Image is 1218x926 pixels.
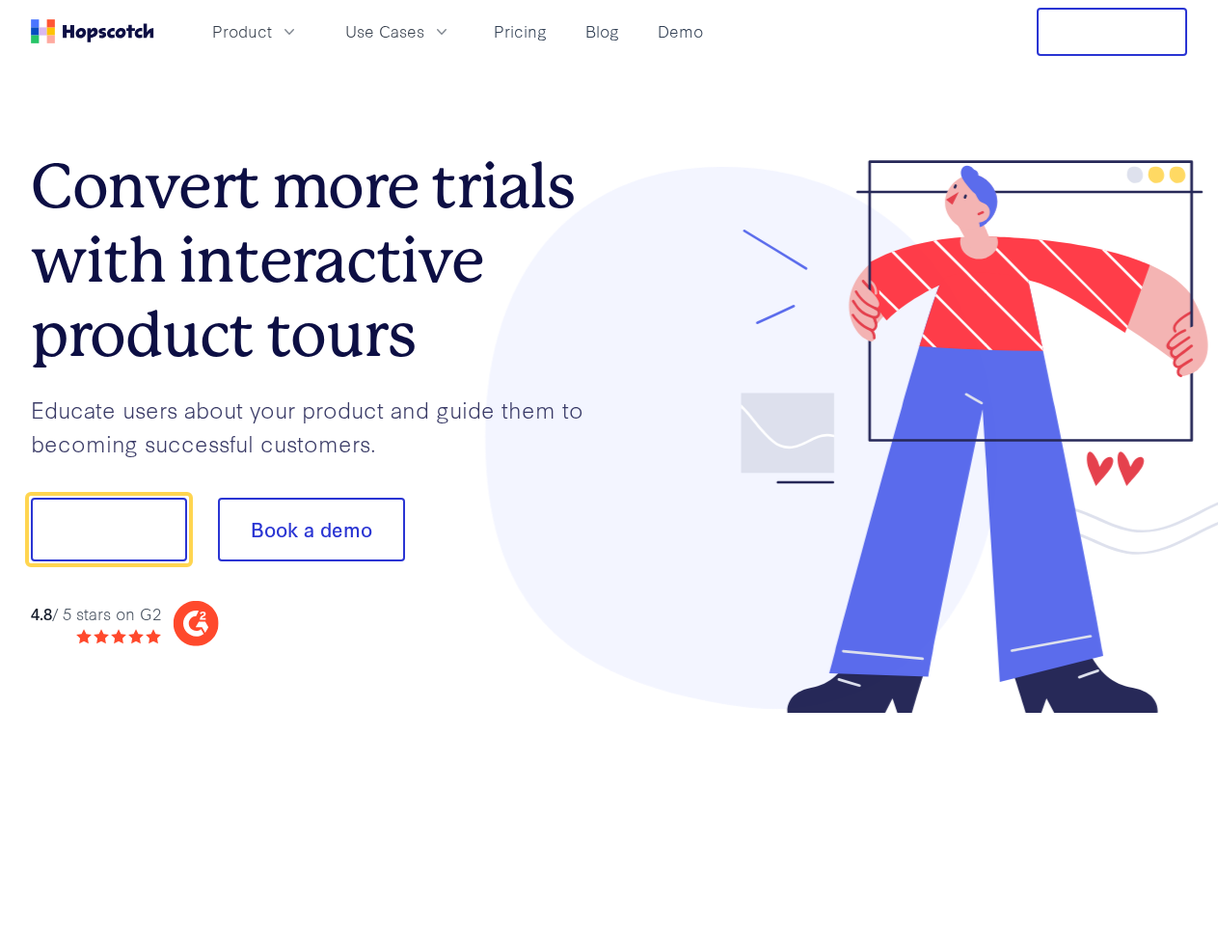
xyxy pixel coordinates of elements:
strong: 4.8 [31,602,52,624]
span: Use Cases [345,19,424,43]
h1: Convert more trials with interactive product tours [31,150,609,371]
p: Educate users about your product and guide them to becoming successful customers. [31,393,609,459]
a: Home [31,19,154,43]
a: Pricing [486,15,555,47]
button: Use Cases [334,15,463,47]
span: Product [212,19,272,43]
button: Product [201,15,311,47]
a: Blog [578,15,627,47]
a: Demo [650,15,711,47]
button: Free Trial [1037,8,1187,56]
button: Show me! [31,498,187,561]
div: / 5 stars on G2 [31,602,161,626]
button: Book a demo [218,498,405,561]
